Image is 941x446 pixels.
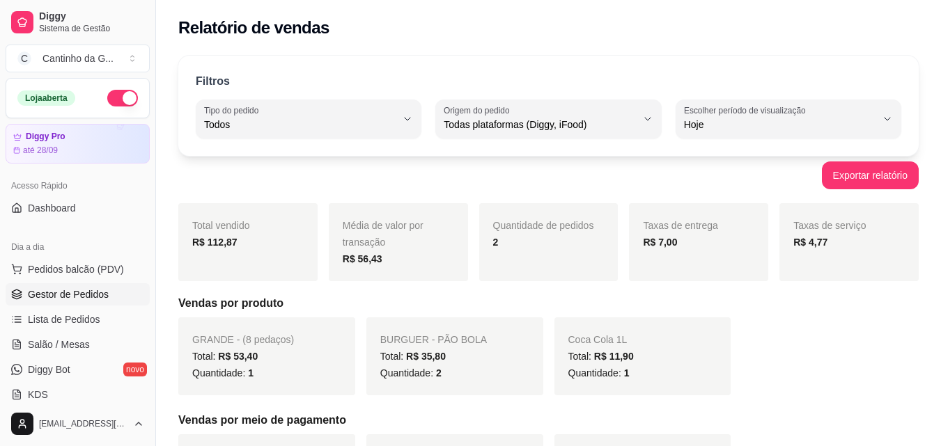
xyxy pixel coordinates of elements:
[444,104,514,116] label: Origem do pedido
[594,351,634,362] span: R$ 11,90
[643,237,677,248] strong: R$ 7,00
[6,407,150,440] button: [EMAIL_ADDRESS][DOMAIN_NAME]
[568,351,634,362] span: Total:
[192,334,294,345] span: GRANDE - (8 pedaços)
[380,334,487,345] span: BURGUER - PÃO BOLA
[42,51,114,65] div: Cantinho da G ...
[28,287,109,301] span: Gestor de Pedidos
[643,220,717,231] span: Taxas de entrega
[204,104,263,116] label: Tipo do pedido
[822,161,919,189] button: Exportar relatório
[435,99,661,138] button: Origem do pedidoTodas plataformas (Diggy, iFood)
[6,308,150,330] a: Lista de Pedidos
[436,367,442,379] span: 2
[28,388,48,401] span: KDS
[6,236,150,258] div: Dia a dia
[793,220,866,231] span: Taxas de serviço
[192,351,258,362] span: Total:
[406,351,446,362] span: R$ 35,80
[6,45,150,72] button: Select a team
[39,418,127,429] span: [EMAIL_ADDRESS][DOMAIN_NAME]
[39,10,144,23] span: Diggy
[17,51,31,65] span: C
[793,237,827,248] strong: R$ 4,77
[192,237,238,248] strong: R$ 112,87
[684,118,876,132] span: Hoje
[624,367,630,379] span: 1
[178,295,919,312] h5: Vendas por produto
[28,201,76,215] span: Dashboard
[26,132,65,142] article: Diggy Pro
[28,337,90,351] span: Salão / Mesas
[568,367,630,379] span: Quantidade:
[192,220,250,231] span: Total vendido
[178,412,919,429] h5: Vendas por meio de pagamento
[218,351,258,362] span: R$ 53,40
[343,253,382,264] strong: R$ 56,43
[192,367,254,379] span: Quantidade:
[28,262,124,276] span: Pedidos balcão (PDV)
[380,351,446,362] span: Total:
[6,333,150,356] a: Salão / Mesas
[568,334,628,345] span: Coca Cola 1L
[6,258,150,280] button: Pedidos balcão (PDV)
[6,6,150,39] a: DiggySistema de Gestão
[196,73,230,90] p: Filtros
[17,90,75,106] div: Loja aberta
[493,237,499,248] strong: 2
[6,197,150,219] a: Dashboard
[493,220,594,231] span: Quantidade de pedidos
[6,283,150,305] a: Gestor de Pedidos
[23,145,58,156] article: até 28/09
[6,383,150,406] a: KDS
[6,124,150,164] a: Diggy Proaté 28/09
[380,367,442,379] span: Quantidade:
[6,175,150,197] div: Acesso Rápido
[6,358,150,381] a: Diggy Botnovo
[28,363,70,376] span: Diggy Bot
[178,17,329,39] h2: Relatório de vendas
[28,312,100,326] span: Lista de Pedidos
[107,90,138,106] button: Alterar Status
[676,99,901,138] button: Escolher período de visualizaçãoHoje
[684,104,810,116] label: Escolher período de visualização
[248,367,254,379] span: 1
[196,99,421,138] button: Tipo do pedidoTodos
[39,23,144,34] span: Sistema de Gestão
[343,220,423,248] span: Média de valor por transação
[444,118,636,132] span: Todas plataformas (Diggy, iFood)
[204,118,396,132] span: Todos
